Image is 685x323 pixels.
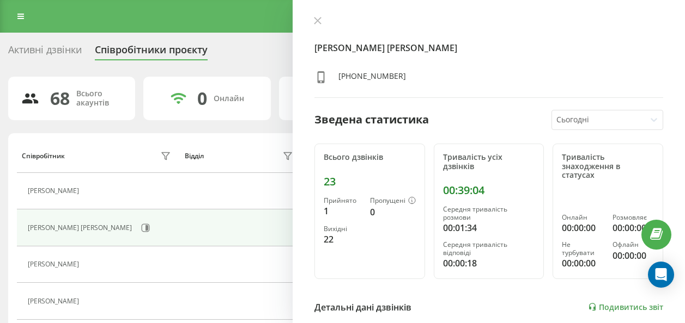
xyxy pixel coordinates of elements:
div: [PERSON_NAME] [28,297,82,305]
div: 00:00:18 [443,257,535,270]
div: 00:39:04 [443,184,535,197]
div: Open Intercom Messenger [648,262,674,288]
div: 00:00:00 [613,249,654,262]
div: Детальні дані дзвінків [314,301,411,314]
div: Зведена статистика [314,111,429,128]
div: [PERSON_NAME] [28,187,82,195]
div: 68 [50,88,70,109]
div: Середня тривалість розмови [443,206,535,221]
div: Співробітник [22,152,65,160]
a: Подивитись звіт [588,302,663,312]
div: 00:01:34 [443,221,535,234]
div: [PERSON_NAME] [PERSON_NAME] [28,224,135,232]
div: 23 [324,175,416,188]
div: Не турбувати [562,241,603,257]
div: Всього дзвінків [324,153,416,162]
div: 22 [324,233,361,246]
div: [PHONE_NUMBER] [338,71,406,86]
div: Тривалість знаходження в статусах [562,153,654,180]
div: Вихідні [324,225,361,233]
div: 00:00:00 [613,221,654,234]
div: 0 [197,88,207,109]
div: Активні дзвінки [8,44,82,61]
div: Прийнято [324,197,361,204]
div: Середня тривалість відповіді [443,241,535,257]
h4: [PERSON_NAME] [PERSON_NAME] [314,41,663,54]
div: Розмовляє [613,214,654,221]
div: 0 [370,206,416,219]
div: 1 [324,204,361,218]
div: Відділ [185,152,204,160]
div: Тривалість усіх дзвінків [443,153,535,171]
div: Пропущені [370,197,416,206]
div: Співробітники проєкту [95,44,208,61]
div: 00:00:00 [562,257,603,270]
div: [PERSON_NAME] [28,260,82,268]
div: Офлайн [613,241,654,249]
div: Онлайн [562,214,603,221]
div: Всього акаунтів [76,89,122,108]
div: Онлайн [214,94,244,103]
div: 00:00:00 [562,221,603,234]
